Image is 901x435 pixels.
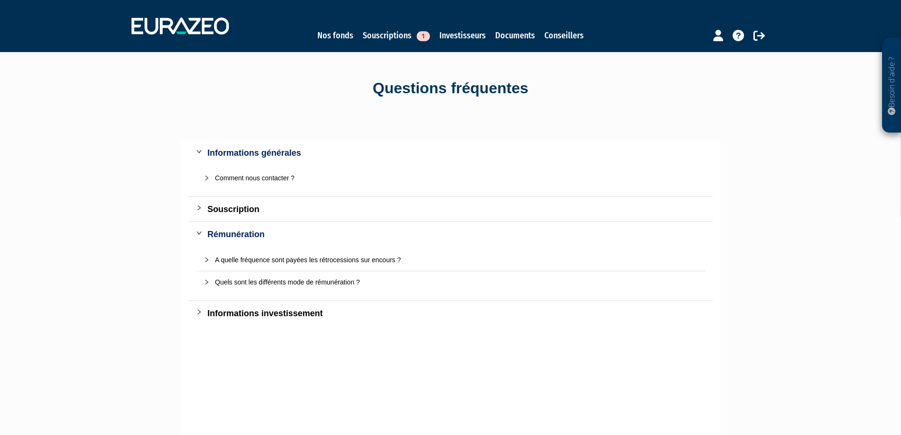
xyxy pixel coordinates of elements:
[204,279,210,285] span: collapsed
[196,249,705,271] div: A quelle fréquence sont payées les rétrocessions sur encours ?
[196,205,202,211] span: collapsed
[196,149,202,154] span: expanded
[131,18,229,35] img: 1732889491-logotype_eurazeo_blanc_rvb.png
[189,301,713,326] div: Informations investissement
[417,31,430,41] span: 1
[196,167,705,189] div: Comment nous contacter ?
[215,277,698,287] div: Quels sont les différents mode de rémunération ?
[196,271,705,293] div: Quels sont les différents mode de rémunération ?
[208,307,705,320] div: Informations investissement
[189,197,713,222] div: Souscription
[215,255,698,265] div: A quelle fréquence sont payées les rétrocessions sur encours ?
[196,309,202,315] span: collapsed
[317,29,353,42] a: Nos fonds
[363,29,430,42] a: Souscriptions1
[208,203,705,216] div: Souscription
[204,175,210,181] span: collapsed
[189,222,713,247] div: Rémunération
[204,257,210,263] span: collapsed
[495,29,535,42] a: Documents
[189,141,713,165] div: Informations générales
[439,29,486,42] a: Investisseurs
[215,173,698,183] div: Comment nous contacter ?
[208,146,705,160] div: Informations générales
[886,43,897,128] p: Besoin d'aide ?
[544,29,584,42] a: Conseillers
[181,78,720,99] div: Questions fréquentes
[208,228,705,241] div: Rémunération
[196,230,202,236] span: expanded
